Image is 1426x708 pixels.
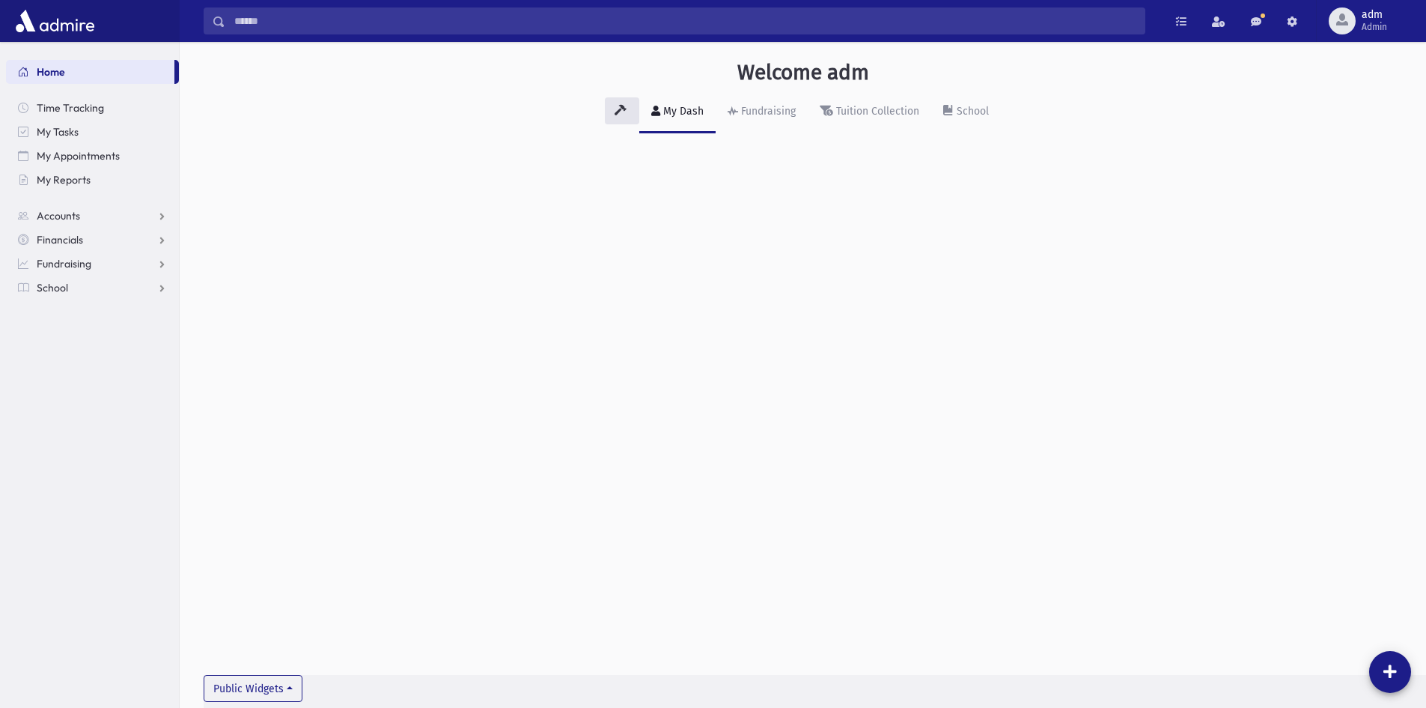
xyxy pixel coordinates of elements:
[6,168,179,192] a: My Reports
[37,173,91,187] span: My Reports
[931,91,1001,133] a: School
[225,7,1145,34] input: Search
[37,281,68,294] span: School
[37,101,104,115] span: Time Tracking
[37,149,120,163] span: My Appointments
[6,252,179,276] a: Fundraising
[833,105,919,118] div: Tuition Collection
[6,96,179,120] a: Time Tracking
[6,228,179,252] a: Financials
[204,675,302,702] button: Public Widgets
[808,91,931,133] a: Tuition Collection
[37,257,91,270] span: Fundraising
[6,120,179,144] a: My Tasks
[738,105,796,118] div: Fundraising
[37,65,65,79] span: Home
[37,233,83,246] span: Financials
[6,144,179,168] a: My Appointments
[12,6,98,36] img: AdmirePro
[1362,9,1387,21] span: adm
[954,105,989,118] div: School
[1362,21,1387,33] span: Admin
[660,105,704,118] div: My Dash
[639,91,716,133] a: My Dash
[37,209,80,223] span: Accounts
[716,91,808,133] a: Fundraising
[737,60,869,85] h3: Welcome adm
[6,204,179,228] a: Accounts
[6,60,174,84] a: Home
[37,125,79,139] span: My Tasks
[6,276,179,300] a: School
